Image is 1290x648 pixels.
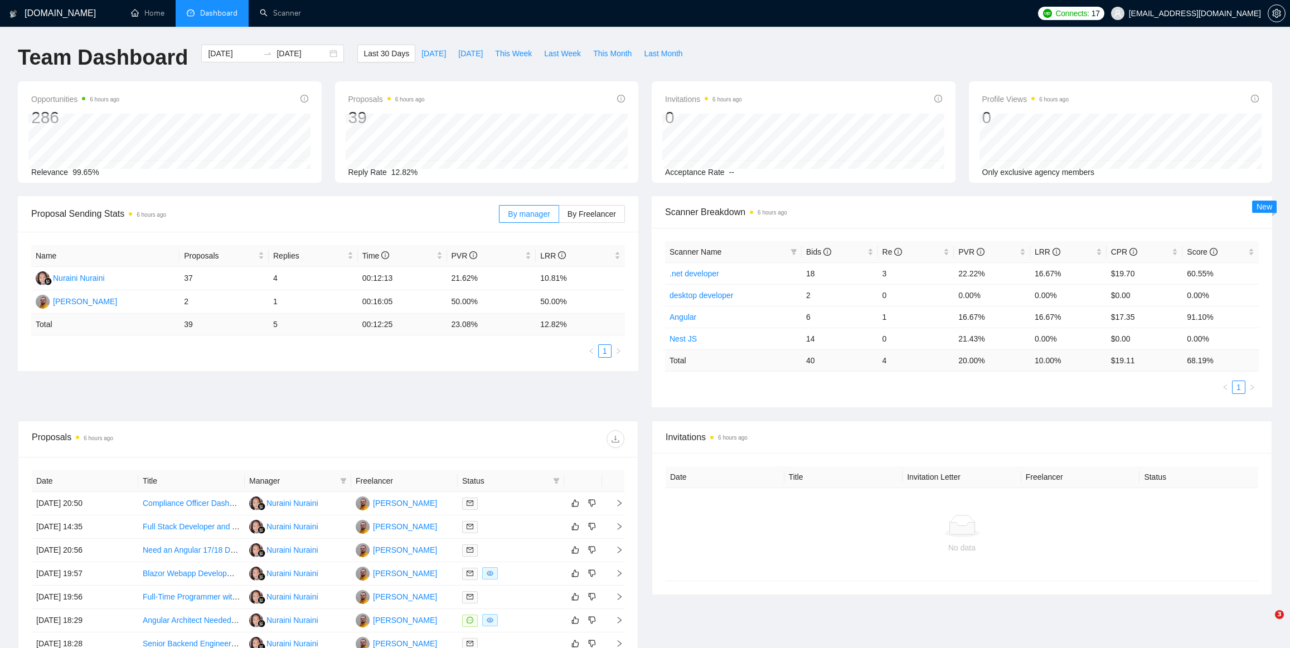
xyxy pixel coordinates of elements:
img: NN [249,520,263,534]
img: YM [356,543,370,557]
td: Compliance Officer Dashboard Development [138,492,245,515]
time: 6 hours ago [137,212,166,218]
span: user [1114,9,1122,17]
span: download [607,435,624,444]
th: Replies [269,245,358,267]
div: Proposals [32,430,328,448]
span: right [607,523,623,530]
span: Last 30 Days [363,47,409,60]
td: 0 [878,284,954,306]
img: gigradar-bm.png [44,277,52,285]
a: Full Stack Developer and Team Lead [143,522,270,531]
a: desktop developer [670,291,733,300]
span: Status [462,475,549,487]
td: 37 [180,267,269,290]
span: like [571,592,579,601]
time: 6 hours ago [395,96,425,103]
a: setting [1268,9,1286,18]
button: dislike [585,496,599,510]
span: [DATE] [421,47,446,60]
span: mail [467,547,473,553]
time: 6 hours ago [1039,96,1069,103]
a: YM[PERSON_NAME] [356,639,437,647]
button: left [585,344,598,358]
h1: Team Dashboard [18,45,188,71]
span: Bids [806,247,831,256]
td: 00:12:25 [358,314,447,335]
span: info-circle [381,251,389,259]
td: Total [31,314,180,335]
td: 50.00% [447,290,536,314]
th: Freelancer [1021,466,1140,488]
td: $ 19.11 [1107,349,1183,371]
td: 23.08 % [447,314,536,335]
button: Last Week [538,45,587,62]
td: 0.00% [1030,328,1107,349]
div: 39 [348,107,425,128]
a: YM[PERSON_NAME] [356,498,437,507]
span: dislike [588,545,596,554]
span: dislike [588,592,596,601]
button: This Month [587,45,638,62]
span: right [607,616,623,624]
li: 1 [1232,381,1245,394]
td: 4 [878,349,954,371]
button: like [569,496,582,510]
span: like [571,616,579,625]
img: NN [249,496,263,510]
td: 10.81% [536,267,625,290]
span: info-circle [934,95,942,103]
th: Status [1139,466,1258,488]
span: Re [882,247,903,256]
button: [DATE] [452,45,489,62]
iframe: Intercom live chat [1252,610,1279,637]
img: NN [249,613,263,627]
span: left [588,348,595,354]
td: $0.00 [1107,328,1183,349]
span: right [607,640,623,647]
span: right [607,546,623,554]
button: dislike [585,520,599,533]
span: right [607,569,623,577]
td: 21.43% [954,328,1030,349]
td: 60.55% [1182,262,1259,284]
td: $19.70 [1107,262,1183,284]
a: NNNuraini Nuraini [249,615,318,624]
a: .net developer [670,269,719,278]
span: right [1249,384,1255,391]
input: Start date [208,47,259,60]
img: gigradar-bm.png [258,596,265,604]
a: searchScanner [260,8,301,18]
span: LRR [540,251,566,260]
span: 99.65% [72,168,99,177]
div: [PERSON_NAME] [373,614,437,626]
span: -- [729,168,734,177]
span: CPR [1111,247,1137,256]
td: 50.00% [536,290,625,314]
th: Invitation Letter [903,466,1021,488]
span: dislike [588,616,596,625]
span: Invitations [665,92,742,106]
img: gigradar-bm.png [258,549,265,557]
span: filter [788,243,799,260]
span: Scanner Breakdown [665,205,1259,219]
img: upwork-logo.png [1043,9,1052,18]
span: info-circle [1210,248,1218,256]
a: NNNuraini Nuraini [249,639,318,647]
button: right [1245,381,1259,394]
div: [PERSON_NAME] [373,591,437,603]
button: Last 30 Days [357,45,415,62]
span: info-circle [469,251,477,259]
td: 12.82 % [536,314,625,335]
a: YM[PERSON_NAME] [356,615,437,624]
td: 39 [180,314,269,335]
td: [DATE] 18:29 [32,609,138,632]
button: dislike [585,590,599,603]
span: filter [553,478,560,484]
li: Previous Page [1219,381,1232,394]
span: This Month [593,47,632,60]
span: dislike [588,639,596,648]
td: $0.00 [1107,284,1183,306]
div: Nuraini Nuraini [266,520,318,533]
input: End date [277,47,327,60]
